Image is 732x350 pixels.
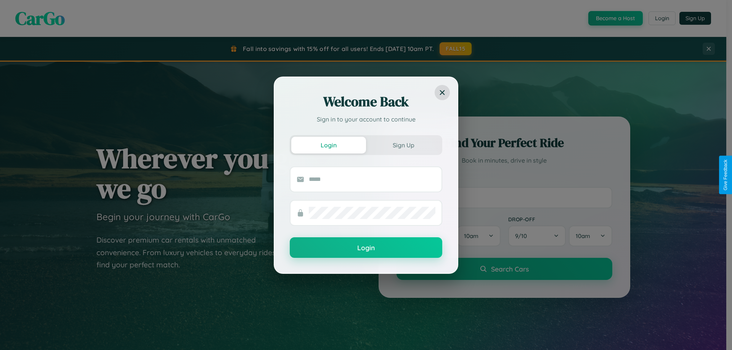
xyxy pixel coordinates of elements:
[290,93,442,111] h2: Welcome Back
[290,115,442,124] p: Sign in to your account to continue
[291,137,366,153] button: Login
[366,137,441,153] button: Sign Up
[723,160,728,190] div: Give Feedback
[290,237,442,258] button: Login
